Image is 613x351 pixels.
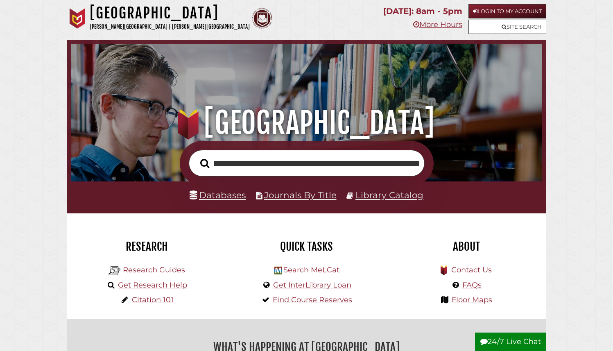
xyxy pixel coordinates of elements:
h2: Research [73,240,221,254]
a: Citation 101 [132,295,174,304]
a: Floor Maps [452,295,492,304]
a: Research Guides [123,265,185,274]
a: FAQs [462,281,482,290]
img: Hekman Library Logo [109,265,121,277]
h1: [GEOGRAPHIC_DATA] [90,4,250,22]
img: Hekman Library Logo [274,267,282,274]
p: [PERSON_NAME][GEOGRAPHIC_DATA] | [PERSON_NAME][GEOGRAPHIC_DATA] [90,22,250,32]
a: Library Catalog [355,190,423,200]
a: Site Search [468,20,546,34]
a: Journals By Title [264,190,337,200]
h1: [GEOGRAPHIC_DATA] [80,105,533,141]
a: Get Research Help [118,281,187,290]
a: More Hours [413,20,462,29]
p: [DATE]: 8am - 5pm [383,4,462,18]
i: Search [200,159,209,168]
button: Search [196,156,213,170]
a: Login to My Account [468,4,546,18]
a: Search MeLCat [283,265,339,274]
a: Find Course Reserves [273,295,352,304]
h2: About [393,240,540,254]
a: Databases [190,190,246,200]
h2: Quick Tasks [233,240,380,254]
img: Calvin Theological Seminary [252,8,272,29]
a: Contact Us [451,265,492,274]
a: Get InterLibrary Loan [273,281,351,290]
img: Calvin University [67,8,88,29]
